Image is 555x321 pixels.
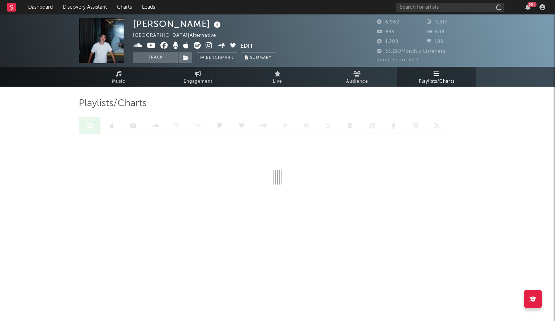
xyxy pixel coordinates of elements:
span: Jump Score: 57.3 [377,58,419,62]
button: 99+ [525,4,530,10]
a: Engagement [158,67,238,87]
button: Edit [240,42,253,51]
a: Benchmark [196,52,237,63]
span: Live [273,77,282,86]
div: 99 + [528,2,537,7]
span: 608 [427,30,445,34]
span: 999 [377,30,395,34]
span: 3,317 [427,20,448,25]
span: Playlists/Charts [79,99,147,108]
a: Music [79,67,158,87]
span: Audience [346,77,368,86]
span: 1,200 [377,39,399,44]
a: Audience [317,67,397,87]
span: Benchmark [206,54,233,62]
span: 109 [427,39,444,44]
button: Summary [241,52,275,63]
a: Playlists/Charts [397,67,476,87]
span: 33,190 Monthly Listeners [377,49,446,54]
span: Playlists/Charts [419,77,455,86]
span: Summary [250,56,271,60]
span: Music [112,77,125,86]
div: [PERSON_NAME] [133,18,223,30]
button: Track [133,52,178,63]
div: [GEOGRAPHIC_DATA] | Alternative [133,31,224,40]
a: Live [238,67,317,87]
span: Engagement [184,77,212,86]
input: Search for artists [396,3,504,12]
span: 6,962 [377,20,399,25]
